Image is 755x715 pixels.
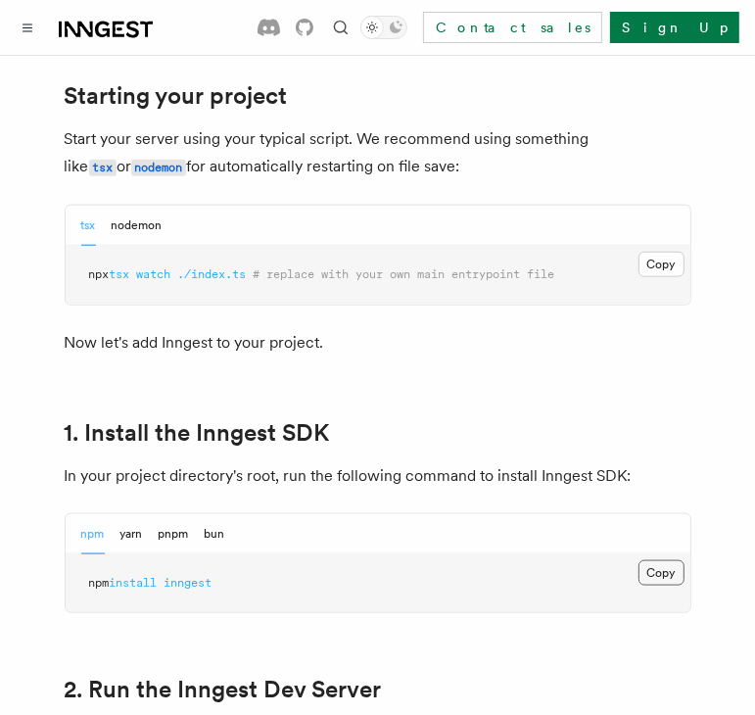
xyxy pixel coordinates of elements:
[205,514,225,554] button: bun
[89,160,117,176] code: tsx
[16,16,39,39] button: Toggle navigation
[254,267,555,281] span: # replace with your own main entrypoint file
[65,82,288,110] a: Starting your project
[178,267,247,281] span: ./index.ts
[610,12,739,43] a: Sign Up
[159,514,189,554] button: pnpm
[65,125,691,181] p: Start your server using your typical script. We recommend using something like or for automatical...
[120,514,143,554] button: yarn
[81,514,105,554] button: npm
[81,206,96,246] button: tsx
[638,560,684,586] button: Copy
[65,419,330,447] a: 1. Install the Inngest SDK
[65,329,691,357] p: Now let's add Inngest to your project.
[89,576,110,590] span: npm
[110,576,158,590] span: install
[89,157,117,175] a: tsx
[165,576,212,590] span: inngest
[65,462,691,490] p: In your project directory's root, run the following command to install Inngest SDK:
[131,160,186,176] code: nodemon
[110,267,130,281] span: tsx
[131,157,186,175] a: nodemon
[137,267,171,281] span: watch
[112,206,163,246] button: nodemon
[360,16,407,39] button: Toggle dark mode
[329,16,353,39] button: Find something...
[65,676,382,703] a: 2. Run the Inngest Dev Server
[638,252,684,277] button: Copy
[423,12,602,43] a: Contact sales
[89,267,110,281] span: npx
